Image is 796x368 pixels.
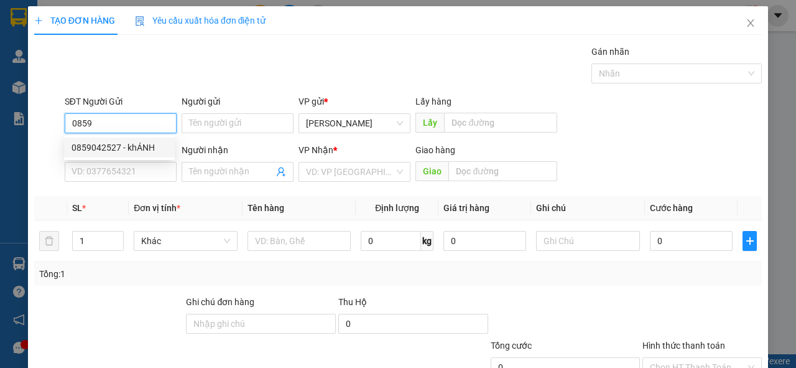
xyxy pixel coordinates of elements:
input: Ghi chú đơn hàng [186,314,336,334]
label: Hình thức thanh toán [642,341,725,351]
div: Tổng: 1 [39,267,308,281]
input: Dọc đường [448,161,557,181]
div: 0859042527 - khÁNH [64,138,175,158]
span: SL [72,203,82,213]
span: Lấy hàng [415,97,451,106]
span: kg [421,231,433,251]
th: Ghi chú [531,196,645,220]
span: VP Nhận [298,145,333,155]
div: 0859042527 - khÁNH [72,141,167,154]
span: Giao hàng [415,145,455,155]
div: SĐT Người Gửi [65,95,177,108]
span: TẠO ĐƠN HÀNG [34,16,115,26]
span: Yêu cầu xuất hóa đơn điện tử [135,16,266,26]
span: close [746,18,756,28]
span: Đơn vị tính [134,203,180,213]
span: Giao [415,161,448,181]
button: plus [743,231,757,251]
span: Tên hàng [248,203,284,213]
span: Định lượng [375,203,419,213]
label: Gán nhãn [591,47,629,57]
span: VP Phan Rang [306,114,403,133]
input: VD: Bàn, Ghế [248,231,351,251]
input: 0 [443,231,526,251]
span: plus [34,16,43,25]
span: Cước hàng [650,203,693,213]
span: Khác [141,232,230,250]
span: Giá trị hàng [443,203,489,213]
img: icon [135,16,145,26]
div: Người nhận [182,143,294,157]
button: Close [733,6,768,41]
input: Ghi Chú [536,231,640,251]
span: Tổng cước [491,341,532,351]
span: Lấy [415,113,444,133]
span: plus [743,236,756,246]
span: Thu Hộ [338,297,367,307]
input: Dọc đường [444,113,557,133]
div: VP gửi [298,95,410,108]
button: delete [39,231,59,251]
label: Ghi chú đơn hàng [186,297,254,307]
span: user-add [276,167,286,177]
div: Người gửi [182,95,294,108]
